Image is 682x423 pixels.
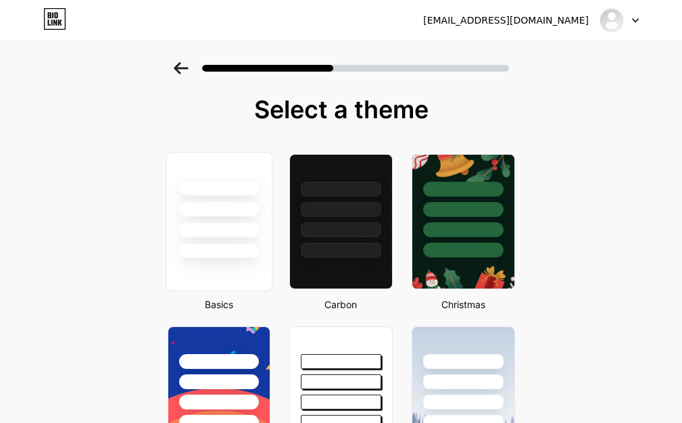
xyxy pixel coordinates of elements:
img: lipovivereviewb [599,7,625,33]
div: Select a theme [162,96,520,123]
div: Christmas [408,297,519,312]
div: Basics [164,297,275,312]
div: [EMAIL_ADDRESS][DOMAIN_NAME] [423,14,589,28]
div: Carbon [285,297,397,312]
